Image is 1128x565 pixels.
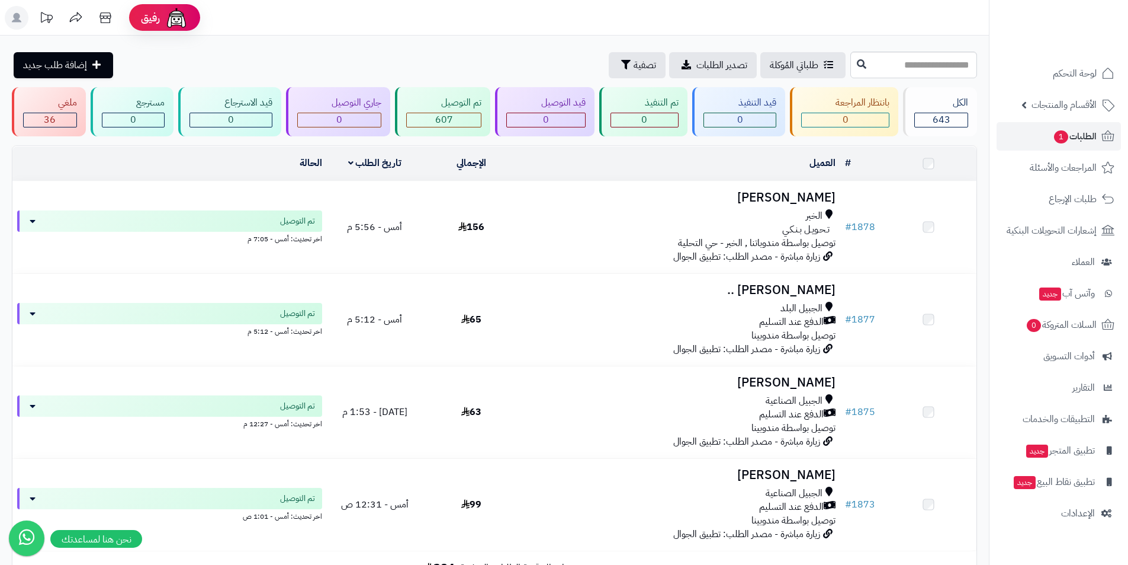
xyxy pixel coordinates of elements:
a: السلات المتروكة0 [997,311,1121,339]
a: المراجعات والأسئلة [997,154,1121,182]
a: إضافة طلب جديد [14,52,113,78]
div: اخر تحديث: أمس - 7:05 م [17,232,322,244]
span: أمس - 12:31 ص [341,497,409,512]
span: توصيل بواسطة مندوباتنا , الخبر - حي التحلية [678,236,835,250]
div: الكل [914,96,968,110]
span: تصدير الطلبات [696,58,747,72]
a: تم التنفيذ 0 [597,87,690,136]
a: تطبيق نقاط البيعجديد [997,468,1121,496]
span: توصيل بواسطة مندوبينا [751,328,835,343]
a: جاري التوصيل 0 [284,87,393,136]
span: أدوات التسويق [1043,348,1095,365]
span: الدفع عند التسليم [759,408,824,422]
a: طلبات الإرجاع [997,185,1121,213]
h3: [PERSON_NAME] .. [524,283,835,297]
div: قيد الاسترجاع [189,96,272,110]
span: زيارة مباشرة - مصدر الطلب: تطبيق الجوال [673,250,820,264]
span: الجبيل الصناعية [766,394,822,408]
a: ملغي 36 [9,87,88,136]
span: 643 [933,113,950,127]
a: وآتس آبجديد [997,279,1121,308]
a: لوحة التحكم [997,59,1121,88]
span: أمس - 5:12 م [347,312,402,327]
span: جديد [1026,445,1048,458]
span: # [845,220,851,234]
div: قيد التنفيذ [703,96,776,110]
div: 0 [507,113,585,127]
h3: [PERSON_NAME] [524,376,835,390]
span: السلات المتروكة [1026,317,1097,333]
span: 0 [336,113,342,127]
a: الطلبات1 [997,122,1121,151]
span: التطبيقات والخدمات [1023,411,1095,427]
span: 65 [461,312,481,327]
div: 0 [102,113,165,127]
span: الأقسام والمنتجات [1031,97,1097,113]
span: 0 [641,113,647,127]
span: الجبيل الصناعية [766,487,822,500]
a: #1878 [845,220,875,234]
span: # [845,405,851,419]
span: 607 [435,113,453,127]
a: #1875 [845,405,875,419]
span: تم التوصيل [280,308,315,320]
a: التطبيقات والخدمات [997,405,1121,433]
span: جديد [1039,288,1061,301]
span: التقارير [1072,379,1095,396]
div: اخر تحديث: أمس - 1:01 ص [17,509,322,522]
button: تصفية [609,52,666,78]
span: الدفع عند التسليم [759,315,824,329]
a: الإجمالي [457,156,486,170]
div: تم التوصيل [406,96,481,110]
span: رفيق [141,11,160,25]
div: 0 [298,113,381,127]
span: 0 [543,113,549,127]
span: 0 [843,113,849,127]
div: ملغي [23,96,77,110]
span: تطبيق نقاط البيع [1013,474,1095,490]
h3: [PERSON_NAME] [524,468,835,482]
span: 1 [1054,130,1068,143]
span: الجبيل البلد [780,302,822,315]
div: 0 [802,113,889,127]
span: لوحة التحكم [1053,65,1097,82]
span: # [845,497,851,512]
span: 63 [461,405,481,419]
div: 0 [190,113,272,127]
span: الإعدادات [1061,505,1095,522]
div: بانتظار المراجعة [801,96,890,110]
a: بانتظار المراجعة 0 [788,87,901,136]
a: العملاء [997,248,1121,276]
a: الكل643 [901,87,979,136]
a: قيد الاسترجاع 0 [176,87,284,136]
div: 0 [704,113,776,127]
a: قيد التوصيل 0 [493,87,597,136]
span: 0 [130,113,136,127]
a: #1877 [845,312,875,327]
span: 156 [458,220,484,234]
a: تحديثات المنصة [31,6,61,33]
span: إشعارات التحويلات البنكية [1007,222,1097,239]
div: 0 [611,113,679,127]
span: تصفية [634,58,656,72]
span: # [845,312,851,327]
span: أمس - 5:56 م [347,220,402,234]
a: الإعدادات [997,499,1121,528]
div: 36 [24,113,76,127]
span: جديد [1014,476,1036,489]
span: الخبر [806,209,822,223]
a: تصدير الطلبات [669,52,757,78]
span: تم التوصيل [280,215,315,227]
a: إشعارات التحويلات البنكية [997,216,1121,245]
a: # [845,156,851,170]
span: [DATE] - 1:53 م [342,405,407,419]
span: 36 [44,113,56,127]
div: مسترجع [102,96,165,110]
span: زيارة مباشرة - مصدر الطلب: تطبيق الجوال [673,435,820,449]
a: تم التوصيل 607 [393,87,493,136]
span: تم التوصيل [280,400,315,412]
span: 0 [737,113,743,127]
img: ai-face.png [165,6,188,30]
a: مسترجع 0 [88,87,176,136]
span: إضافة طلب جديد [23,58,87,72]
